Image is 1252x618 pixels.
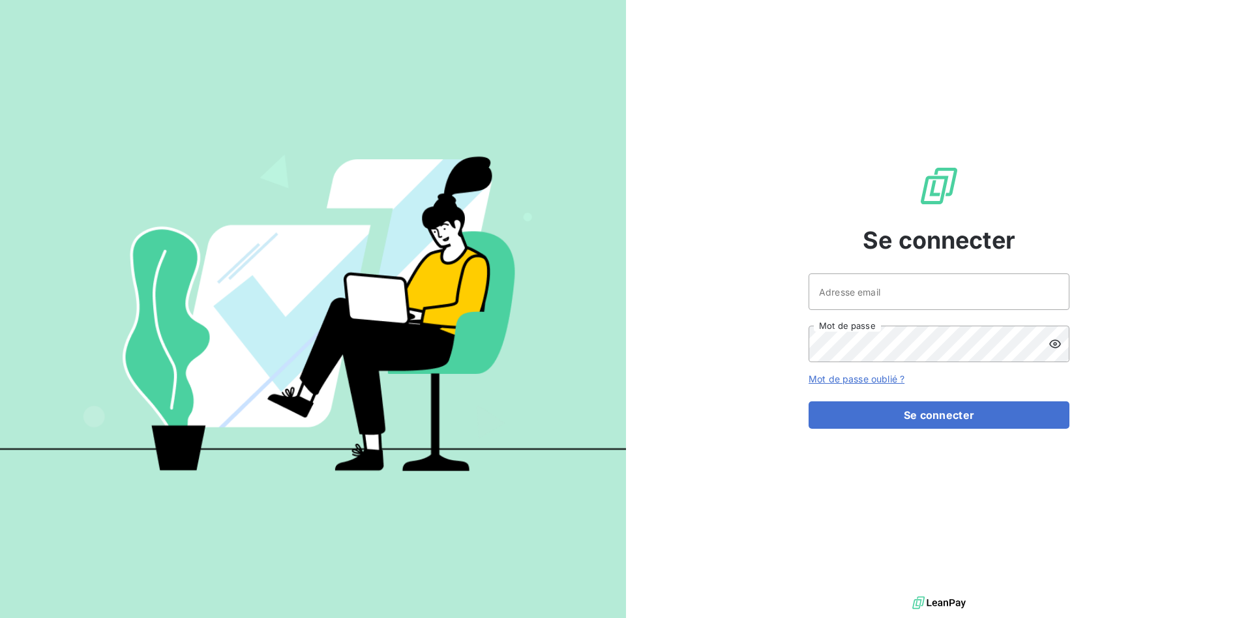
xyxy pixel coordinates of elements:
[809,373,904,384] a: Mot de passe oublié ?
[809,273,1069,310] input: placeholder
[912,593,966,613] img: logo
[863,223,1015,258] span: Se connecter
[918,165,960,207] img: Logo LeanPay
[809,401,1069,429] button: Se connecter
